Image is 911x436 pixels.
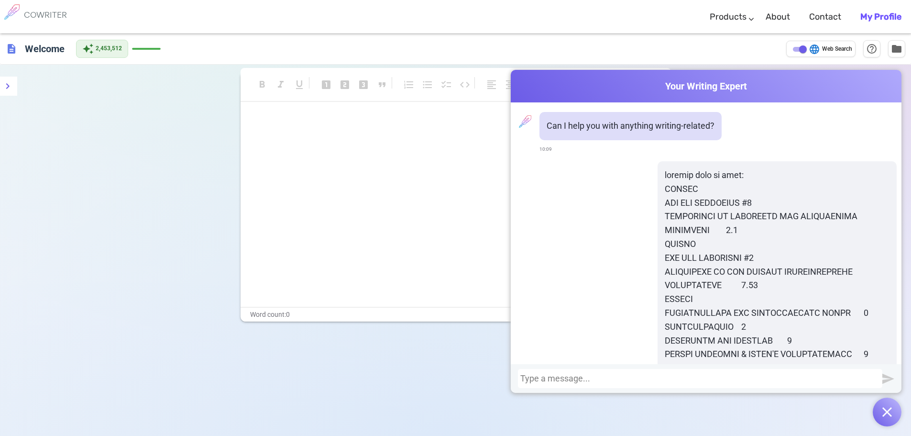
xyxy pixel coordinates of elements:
span: format_bold [256,79,268,90]
a: My Profile [860,3,901,31]
img: profile [516,112,535,131]
span: format_list_bulleted [422,79,433,90]
span: format_list_numbered [403,79,415,90]
span: format_quote [376,79,388,90]
h6: COWRITER [24,11,67,19]
span: description [6,43,17,55]
span: checklist [440,79,452,90]
a: Products [710,3,746,31]
b: My Profile [860,11,901,22]
a: Contact [809,3,841,31]
span: looks_two [339,79,351,90]
button: Manage Documents [888,40,905,57]
span: format_align_center [505,79,516,90]
h6: Click to edit title [21,39,68,58]
span: format_align_left [486,79,497,90]
span: Web Search [822,45,852,54]
div: Word count: 0 [241,308,671,322]
img: Open chat [882,407,892,417]
span: format_underlined [294,79,305,90]
a: About [766,3,790,31]
img: Send [882,373,894,385]
span: format_italic [275,79,286,90]
span: folder [891,43,902,55]
p: Can I help you with anything writing-related? [547,119,714,133]
span: language [809,44,820,55]
span: Your Writing Expert [511,79,901,93]
span: looks_one [320,79,332,90]
span: auto_awesome [82,43,94,55]
span: 10:09 [539,143,552,157]
span: help_outline [866,43,878,55]
span: looks_3 [358,79,369,90]
span: code [459,79,471,90]
button: Help & Shortcuts [863,40,880,57]
span: 2,453,512 [96,44,122,54]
